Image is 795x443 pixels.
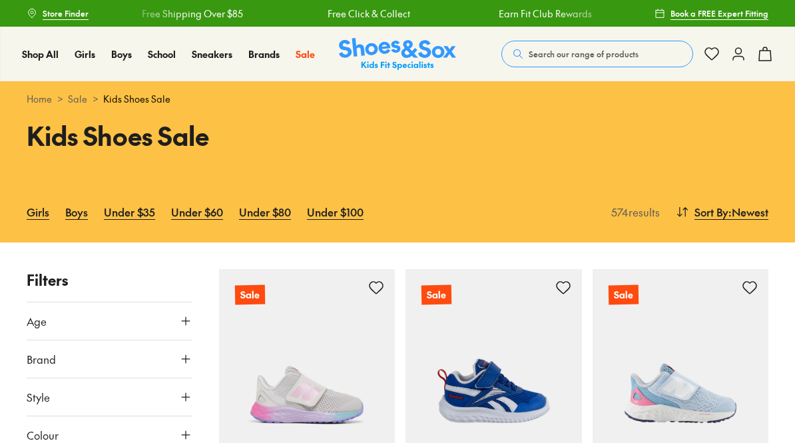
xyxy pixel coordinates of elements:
button: Style [27,378,192,416]
a: Under $60 [171,197,223,226]
a: Boys [111,47,132,61]
button: Search our range of products [501,41,693,67]
span: Book a FREE Expert Fitting [670,7,768,19]
p: 574 results [606,204,660,220]
a: Under $35 [104,197,155,226]
a: Shop All [22,47,59,61]
a: Girls [75,47,95,61]
span: Style [27,389,50,405]
img: SNS_Logo_Responsive.svg [339,38,456,71]
span: Store Finder [43,7,89,19]
span: Age [27,313,47,329]
a: Sale [68,92,87,106]
a: Sale [296,47,315,61]
a: Under $100 [307,197,364,226]
a: Earn Fit Club Rewards [498,7,591,21]
span: Colour [27,427,59,443]
a: Under $80 [239,197,291,226]
button: Age [27,302,192,340]
button: Brand [27,340,192,378]
a: Book a FREE Expert Fitting [655,1,768,25]
p: Filters [27,269,192,291]
a: Store Finder [27,1,89,25]
div: > > [27,92,768,106]
button: Sort By:Newest [676,197,768,226]
a: Sneakers [192,47,232,61]
h1: Kids Shoes Sale [27,117,382,155]
p: Sale [421,285,451,305]
p: Sale [608,285,638,305]
a: Free Shipping Over $85 [141,7,242,21]
a: School [148,47,176,61]
p: Sale [234,285,264,305]
a: Free Click & Collect [327,7,409,21]
a: Brands [248,47,280,61]
a: Shoes & Sox [339,38,456,71]
span: Brand [27,351,56,367]
span: Kids Shoes Sale [103,92,170,106]
span: Sort By [694,204,728,220]
span: : Newest [728,204,768,220]
a: Girls [27,197,49,226]
a: Home [27,92,52,106]
span: Search our range of products [529,48,639,60]
a: Boys [65,197,88,226]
